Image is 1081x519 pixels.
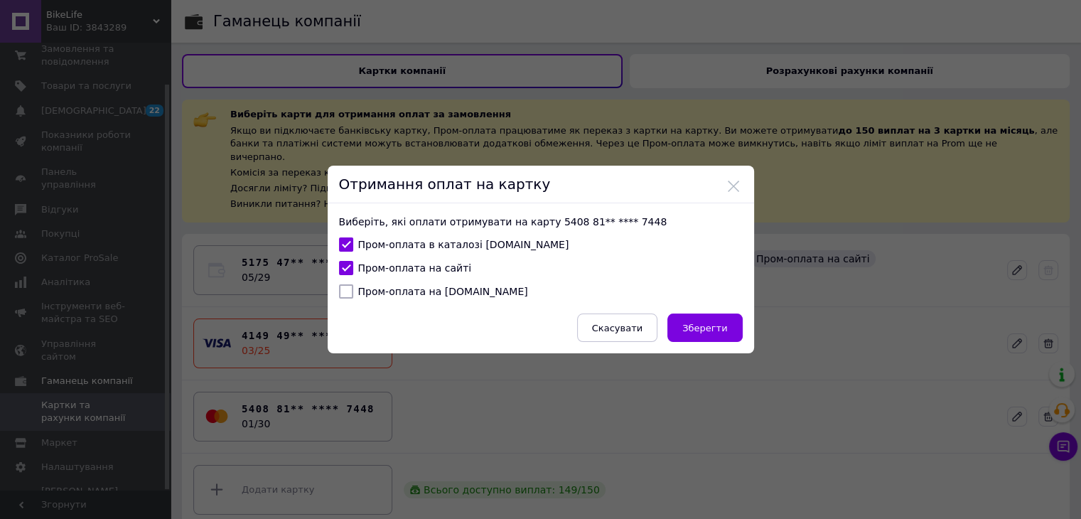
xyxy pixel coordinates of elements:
label: Пром-оплата на [DOMAIN_NAME] [339,284,528,299]
label: Пром-оплата на сайті [339,261,472,275]
p: Виберіть, які оплати отримувати на карту 5408 81** **** 7448 [339,215,743,229]
span: Отримання оплат на картку [339,176,551,193]
button: Скасувати [577,314,657,342]
span: Скасувати [592,323,642,333]
button: Зберегти [667,314,742,342]
span: Зберегти [682,323,727,333]
label: Пром-оплата в каталозі [DOMAIN_NAME] [339,237,569,252]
